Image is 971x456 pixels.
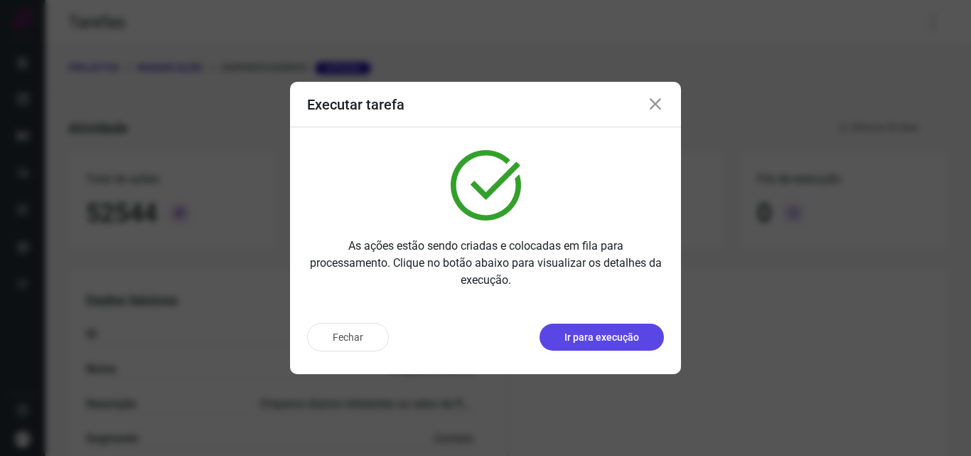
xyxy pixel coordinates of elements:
h3: Executar tarefa [307,96,404,113]
img: verified.svg [451,150,521,221]
button: Fechar [307,323,389,351]
p: As ações estão sendo criadas e colocadas em fila para processamento. Clique no botão abaixo para ... [307,238,664,289]
button: Ir para execução [540,324,664,351]
p: Ir para execução [564,330,639,345]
